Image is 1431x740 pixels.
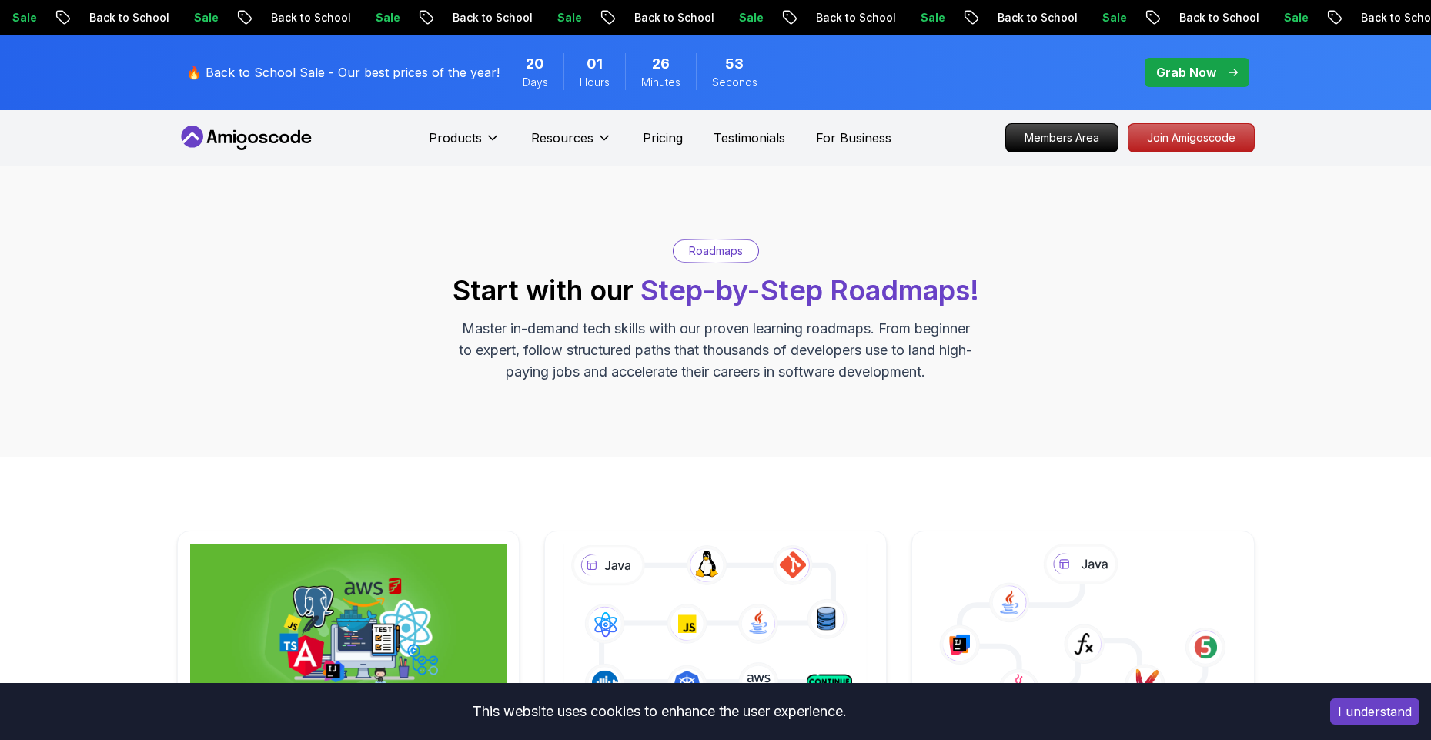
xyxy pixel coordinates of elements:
a: Members Area [1005,123,1118,152]
button: Products [429,129,500,159]
p: Sale [540,10,590,25]
p: Members Area [1006,124,1118,152]
p: Sale [1085,10,1135,25]
a: Join Amigoscode [1128,123,1255,152]
a: For Business [816,129,891,147]
p: Sale [359,10,408,25]
p: Sale [177,10,226,25]
div: This website uses cookies to enhance the user experience. [12,695,1307,728]
p: Back to School [254,10,359,25]
button: Resources [531,129,612,159]
span: 26 Minutes [652,53,670,75]
span: Seconds [712,75,757,90]
p: Back to School [1162,10,1267,25]
span: Hours [580,75,610,90]
span: Minutes [641,75,680,90]
span: 1 Hours [587,53,603,75]
p: Resources [531,129,593,147]
p: Back to School [799,10,904,25]
p: Back to School [617,10,722,25]
p: Products [429,129,482,147]
span: 53 Seconds [725,53,744,75]
p: Sale [1267,10,1316,25]
img: Full Stack Professional v2 [190,544,507,710]
p: Back to School [436,10,540,25]
a: Testimonials [714,129,785,147]
a: Pricing [643,129,683,147]
p: Roadmaps [689,243,743,259]
p: Back to School [72,10,177,25]
span: Step-by-Step Roadmaps! [640,273,979,307]
p: 🔥 Back to School Sale - Our best prices of the year! [186,63,500,82]
p: Grab Now [1156,63,1216,82]
p: Back to School [981,10,1085,25]
p: Sale [722,10,771,25]
p: Sale [904,10,953,25]
span: Days [523,75,548,90]
p: Join Amigoscode [1128,124,1254,152]
button: Accept cookies [1330,698,1419,725]
h2: Start with our [453,275,979,306]
span: 20 Days [526,53,544,75]
p: Master in-demand tech skills with our proven learning roadmaps. From beginner to expert, follow s... [457,318,975,383]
